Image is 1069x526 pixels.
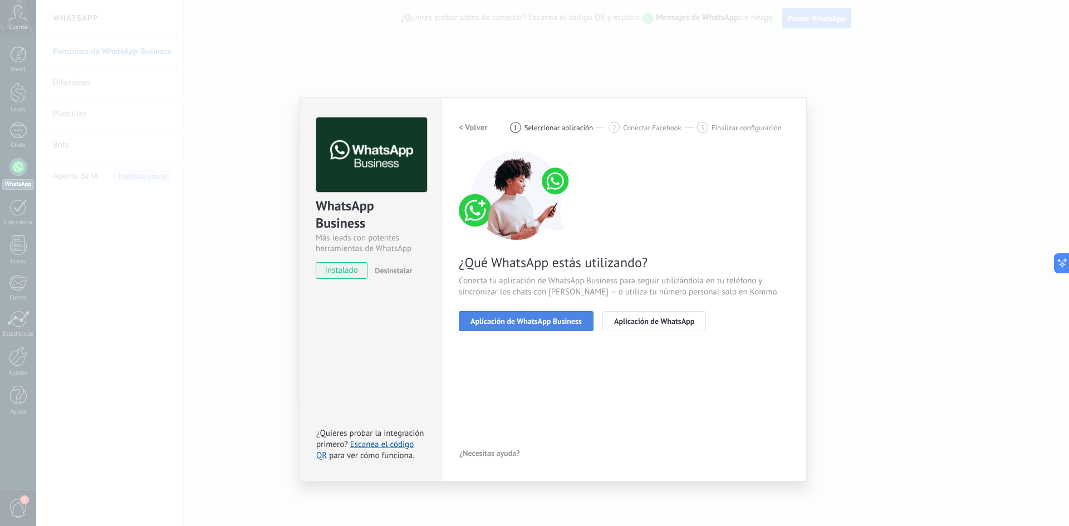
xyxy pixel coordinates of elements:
span: instalado [316,262,367,279]
span: Seleccionar aplicación [524,124,594,132]
span: 2 [612,123,616,132]
button: Desinstalar [370,262,412,279]
button: ¿Necesitas ayuda? [459,445,521,461]
span: 1 [513,123,517,132]
button: Aplicación de WhatsApp Business [459,311,594,331]
span: para ver cómo funciona. [329,450,414,461]
a: Escanea el código QR [316,439,414,461]
h2: < Volver [459,122,488,133]
span: ¿Quieres probar la integración primero? [316,428,424,450]
span: Aplicación de WhatsApp [614,317,694,325]
div: Más leads con potentes herramientas de WhatsApp [316,233,425,254]
button: < Volver [459,117,488,137]
img: logo_main.png [316,117,427,193]
span: Finalizar configuración [712,124,782,132]
span: Aplicación de WhatsApp Business [470,317,582,325]
span: Conectar Facebook [623,124,681,132]
span: Desinstalar [375,266,412,276]
span: Conecta tu aplicación de WhatsApp Business para seguir utilizándola en tu teléfono y sincronizar ... [459,276,790,298]
span: 3 [700,123,704,132]
span: ¿Qué WhatsApp estás utilizando? [459,254,790,271]
div: WhatsApp Business [316,197,425,233]
span: ¿Necesitas ayuda? [459,449,520,457]
img: connect number [459,151,576,240]
button: Aplicación de WhatsApp [602,311,706,331]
